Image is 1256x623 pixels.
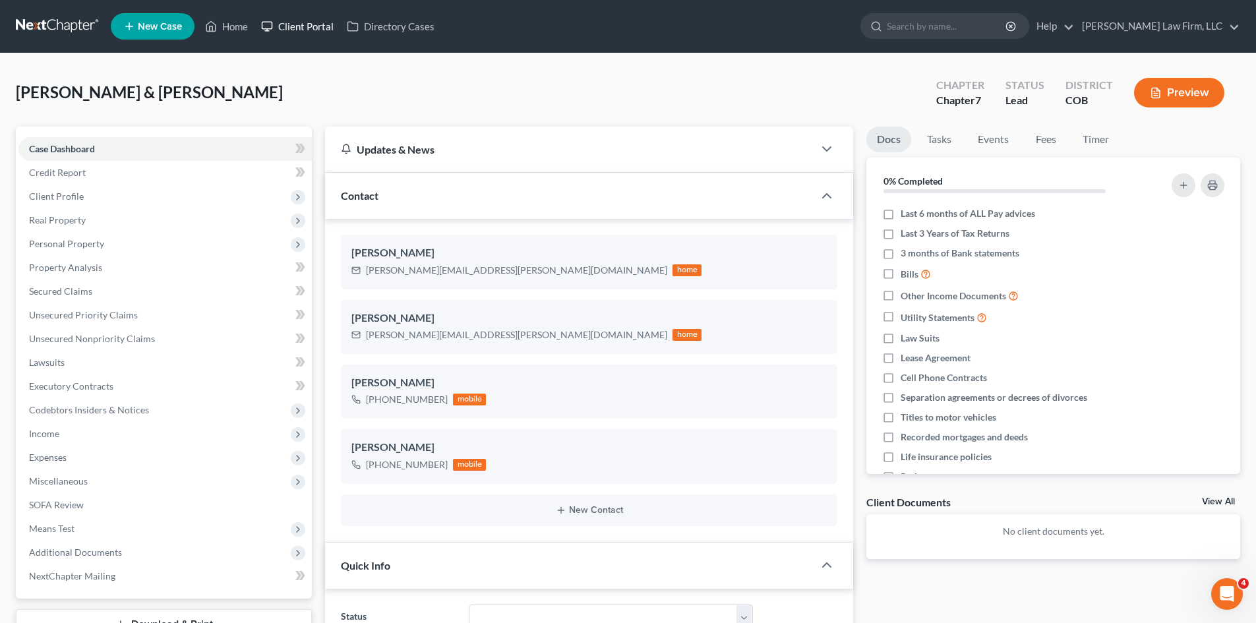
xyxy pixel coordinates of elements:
button: New Contact [351,505,827,516]
a: Events [967,127,1019,152]
span: Retirement account statements [901,470,1029,483]
span: Lawsuits [29,357,65,368]
a: Tasks [916,127,962,152]
a: Secured Claims [18,280,312,303]
div: Lead [1005,93,1044,108]
div: mobile [453,459,486,471]
div: home [673,329,702,341]
span: Executory Contracts [29,380,113,392]
span: Lease Agreement [901,351,971,365]
a: Unsecured Priority Claims [18,303,312,327]
span: Expenses [29,452,67,463]
div: [PERSON_NAME][EMAIL_ADDRESS][PERSON_NAME][DOMAIN_NAME] [366,328,667,341]
span: Separation agreements or decrees of divorces [901,391,1087,404]
a: Unsecured Nonpriority Claims [18,327,312,351]
a: View All [1202,497,1235,506]
span: Titles to motor vehicles [901,411,996,424]
span: Contact [341,189,378,202]
span: Additional Documents [29,547,122,558]
span: Personal Property [29,238,104,249]
span: Utility Statements [901,311,974,324]
div: Updates & News [341,142,798,156]
a: Executory Contracts [18,374,312,398]
span: Cell Phone Contracts [901,371,987,384]
div: COB [1065,93,1113,108]
span: Last 3 Years of Tax Returns [901,227,1009,240]
span: Bills [901,268,918,281]
a: Docs [866,127,911,152]
iframe: Intercom live chat [1211,578,1243,610]
p: No client documents yet. [877,525,1230,538]
span: Miscellaneous [29,475,88,487]
span: Credit Report [29,167,86,178]
div: [PERSON_NAME][EMAIL_ADDRESS][PERSON_NAME][DOMAIN_NAME] [366,264,667,277]
div: [PERSON_NAME] [351,245,827,261]
span: [PERSON_NAME] & [PERSON_NAME] [16,82,283,102]
a: NextChapter Mailing [18,564,312,588]
a: Case Dashboard [18,137,312,161]
a: Lawsuits [18,351,312,374]
span: Law Suits [901,332,940,345]
span: Other Income Documents [901,289,1006,303]
div: mobile [453,394,486,405]
div: Chapter [936,93,984,108]
a: SOFA Review [18,493,312,517]
a: Home [198,15,254,38]
a: Timer [1072,127,1120,152]
div: [PERSON_NAME] [351,375,827,391]
span: Real Property [29,214,86,225]
a: Client Portal [254,15,340,38]
div: [PHONE_NUMBER] [366,393,448,406]
span: SOFA Review [29,499,84,510]
div: District [1065,78,1113,93]
span: Property Analysis [29,262,102,273]
a: [PERSON_NAME] Law Firm, LLC [1075,15,1240,38]
span: Last 6 months of ALL Pay advices [901,207,1035,220]
span: Unsecured Nonpriority Claims [29,333,155,344]
span: Means Test [29,523,75,534]
div: [PHONE_NUMBER] [366,458,448,471]
a: Property Analysis [18,256,312,280]
div: Status [1005,78,1044,93]
button: Preview [1134,78,1224,107]
div: home [673,264,702,276]
a: Credit Report [18,161,312,185]
a: Fees [1025,127,1067,152]
div: Client Documents [866,495,951,509]
span: Life insurance policies [901,450,992,463]
span: Unsecured Priority Claims [29,309,138,320]
span: Income [29,428,59,439]
span: 7 [975,94,981,106]
span: New Case [138,22,182,32]
span: Quick Info [341,559,390,572]
div: Chapter [936,78,984,93]
span: 3 months of Bank statements [901,247,1019,260]
span: Client Profile [29,191,84,202]
div: [PERSON_NAME] [351,311,827,326]
span: Secured Claims [29,285,92,297]
span: Case Dashboard [29,143,95,154]
strong: 0% Completed [883,175,943,187]
a: Help [1030,15,1074,38]
div: [PERSON_NAME] [351,440,827,456]
span: Codebtors Insiders & Notices [29,404,149,415]
span: 4 [1238,578,1249,589]
span: NextChapter Mailing [29,570,115,581]
span: Recorded mortgages and deeds [901,430,1028,444]
a: Directory Cases [340,15,441,38]
input: Search by name... [887,14,1007,38]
